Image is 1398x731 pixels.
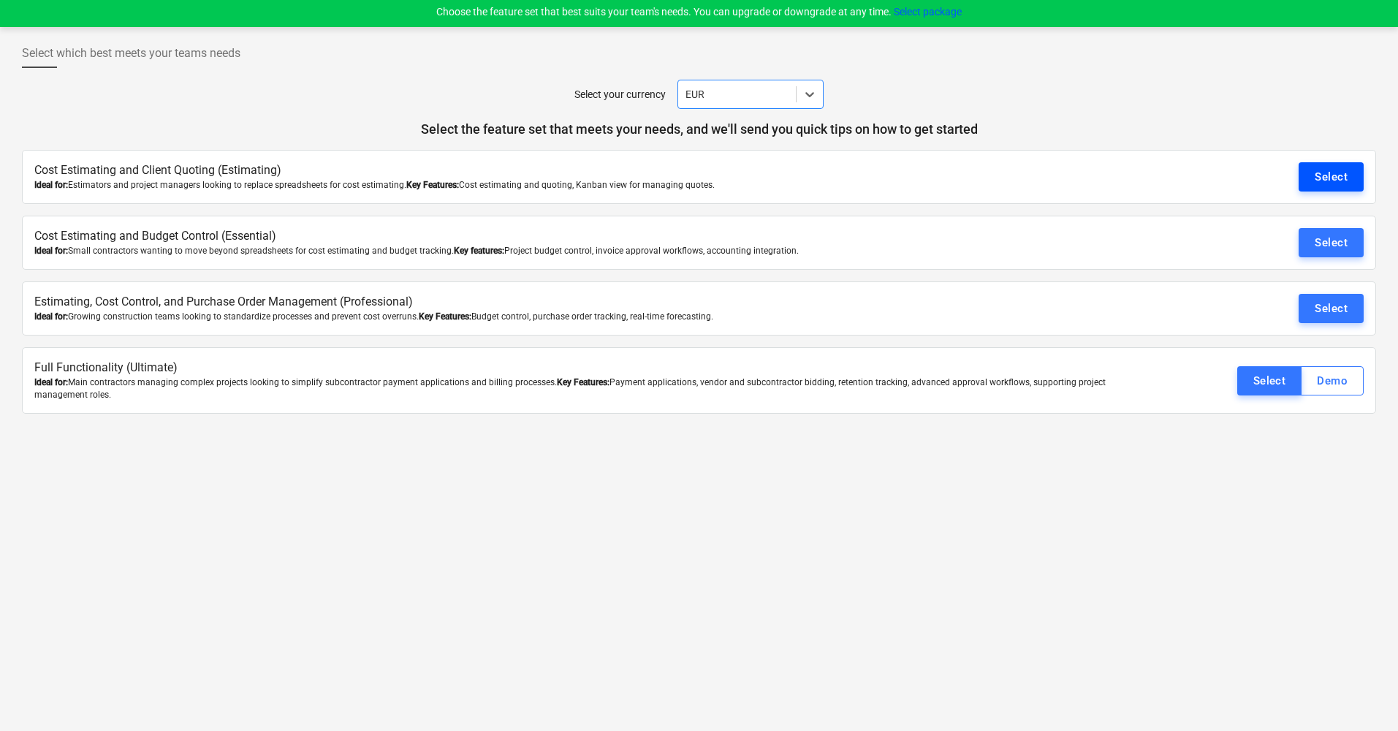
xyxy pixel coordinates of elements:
b: Key Features: [557,377,609,387]
b: Key features: [454,246,504,256]
iframe: Chat Widget [1325,661,1398,731]
p: Select your currency [574,87,666,102]
div: Demo [1317,371,1348,390]
b: Ideal for: [34,377,68,387]
b: Key Features: [406,180,459,190]
button: Select [1299,162,1364,192]
div: Main contractors managing complex projects looking to simplify subcontractor payment applications... [34,376,1142,401]
div: Widget de chat [1325,661,1398,731]
p: Cost Estimating and Client Quoting (Estimating) [34,162,1142,179]
button: Select [1299,228,1364,257]
button: Select [1237,366,1302,395]
button: Select package [894,4,962,20]
p: Estimating, Cost Control, and Purchase Order Management (Professional) [34,294,1142,311]
b: Ideal for: [34,180,68,190]
b: Key Features: [419,311,471,322]
div: Select [1315,167,1348,186]
div: Select [1253,371,1286,390]
button: Demo [1301,366,1364,395]
div: Select [1315,233,1348,252]
p: Full Functionality (Ultimate) [34,360,1142,376]
div: Select [1315,299,1348,318]
b: Ideal for: [34,246,68,256]
p: Choose the feature set that best suits your team's needs. You can upgrade or downgrade at any time. [436,4,962,20]
b: Ideal for: [34,311,68,322]
p: Cost Estimating and Budget Control (Essential) [34,228,1142,245]
div: Growing construction teams looking to standardize processes and prevent cost overruns. Budget con... [34,311,1142,323]
span: Select which best meets your teams needs [22,45,240,62]
button: Select [1299,294,1364,323]
div: Estimators and project managers looking to replace spreadsheets for cost estimating. Cost estimat... [34,179,1142,192]
p: Select the feature set that meets your needs, and we'll send you quick tips on how to get started [22,121,1376,138]
div: Small contractors wanting to move beyond spreadsheets for cost estimating and budget tracking. Pr... [34,245,1142,257]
